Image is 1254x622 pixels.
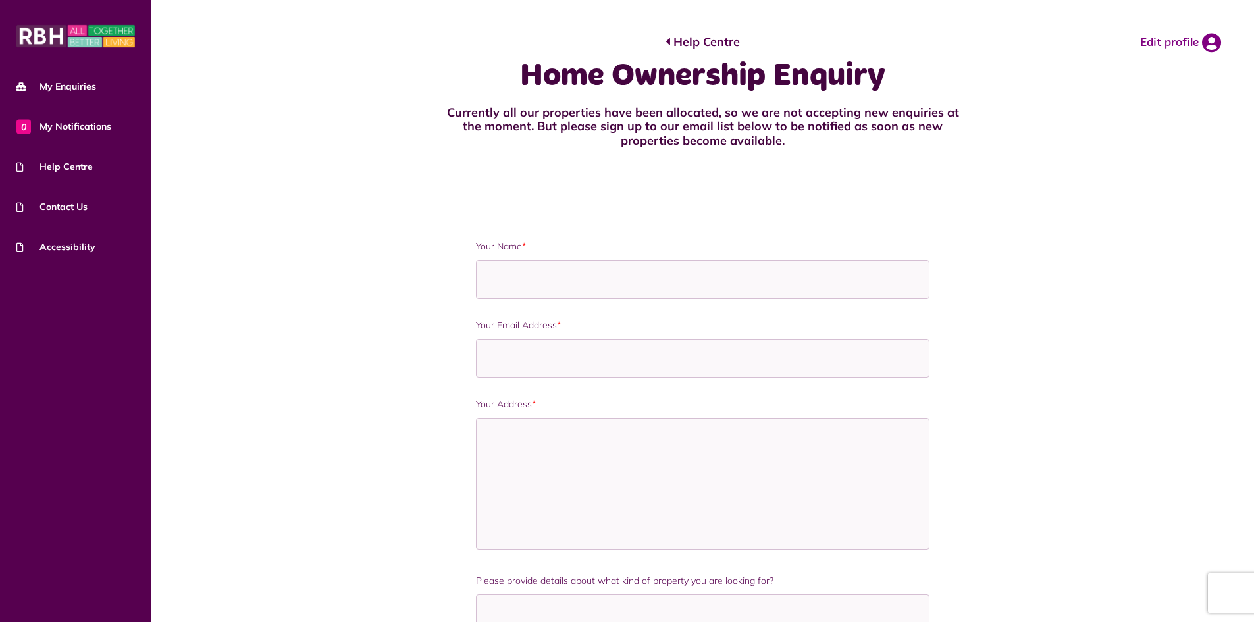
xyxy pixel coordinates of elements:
[476,319,929,332] label: Your Email Address
[16,119,31,134] span: 0
[666,33,740,51] a: Help Centre
[440,105,966,148] h4: Currently all our properties have been allocated, so we are not accepting new enquiries at the mo...
[16,23,135,49] img: MyRBH
[476,240,929,253] label: Your Name
[16,120,111,134] span: My Notifications
[1140,33,1221,53] a: Edit profile
[476,574,929,588] label: Please provide details about what kind of property you are looking for?
[16,240,95,254] span: Accessibility
[476,398,929,411] label: Your Address
[16,160,93,174] span: Help Centre
[440,57,966,95] h1: Home Ownership Enquiry
[16,80,96,93] span: My Enquiries
[16,200,88,214] span: Contact Us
